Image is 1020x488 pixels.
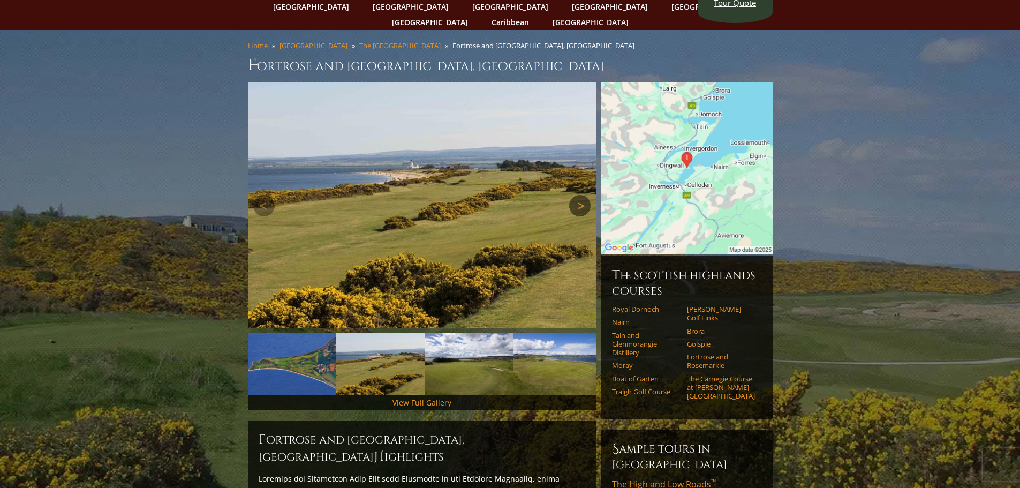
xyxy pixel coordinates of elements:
img: Google Map of Fortrose & Rosemarkie Golf Club, Ness Road East, Fortrose, United Kingdom [601,82,773,254]
sup: ™ [711,477,716,486]
a: Next [569,195,591,216]
a: Golspie [687,340,755,348]
a: The [GEOGRAPHIC_DATA] [359,41,441,50]
a: Home [248,41,268,50]
a: [GEOGRAPHIC_DATA] [279,41,347,50]
a: Fortrose and Rosemarkie [687,352,755,370]
h2: Fortrose and [GEOGRAPHIC_DATA], [GEOGRAPHIC_DATA] ighlights [259,431,585,466]
a: The Carnegie Course at [PERSON_NAME][GEOGRAPHIC_DATA] [687,374,755,401]
a: Boat of Garten [612,374,680,383]
a: Traigh Golf Course [612,387,680,396]
span: H [374,448,384,466]
a: [PERSON_NAME] Golf Links [687,305,755,322]
a: Royal Dornoch [612,305,680,313]
a: Tain and Glenmorangie Distillery [612,331,680,357]
a: Moray [612,361,680,370]
h6: Sample Tours in [GEOGRAPHIC_DATA] [612,440,762,472]
a: [GEOGRAPHIC_DATA] [387,14,473,30]
a: Previous [253,195,275,216]
a: Nairn [612,318,680,326]
h1: Fortrose and [GEOGRAPHIC_DATA], [GEOGRAPHIC_DATA] [248,55,773,76]
a: Caribbean [486,14,534,30]
a: [GEOGRAPHIC_DATA] [547,14,634,30]
a: Brora [687,327,755,335]
h6: The Scottish Highlands Courses [612,267,762,298]
li: Fortrose and [GEOGRAPHIC_DATA], [GEOGRAPHIC_DATA] [452,41,639,50]
a: View Full Gallery [392,397,451,408]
